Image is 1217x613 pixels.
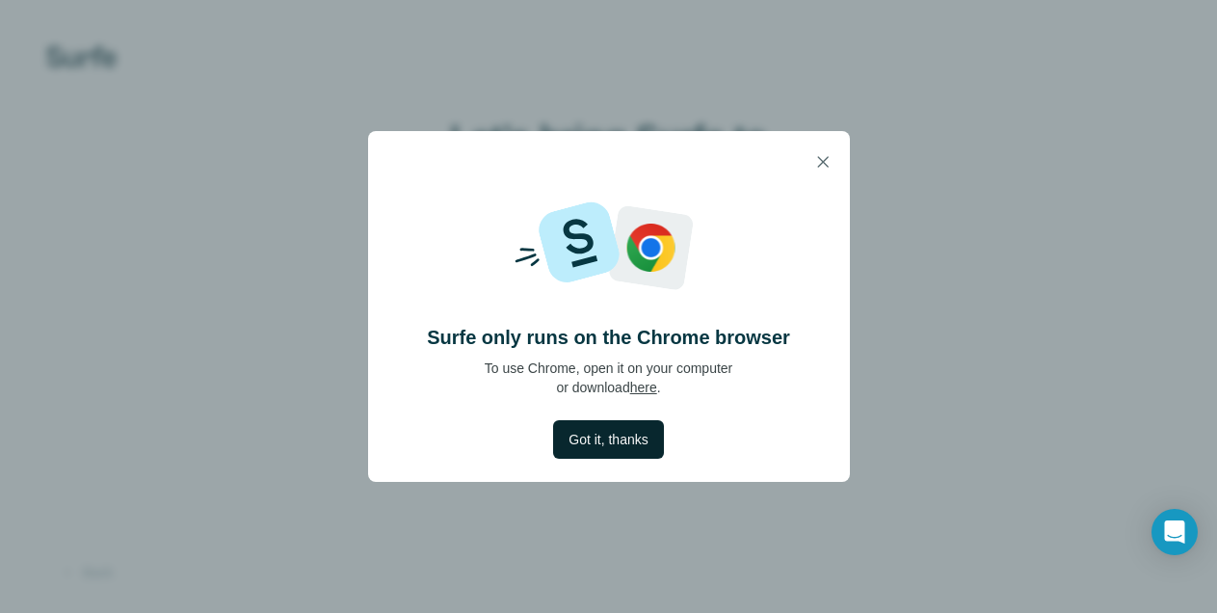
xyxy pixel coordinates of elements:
[1151,509,1198,555] div: Open Intercom Messenger
[553,420,663,459] button: Got it, thanks
[427,324,790,351] h4: Surfe only runs on the Chrome browser
[569,430,648,449] span: Got it, thanks
[485,359,733,397] p: To use Chrome, open it on your computer or download .
[630,380,657,395] a: here
[487,193,731,301] img: Surfe and Google logos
